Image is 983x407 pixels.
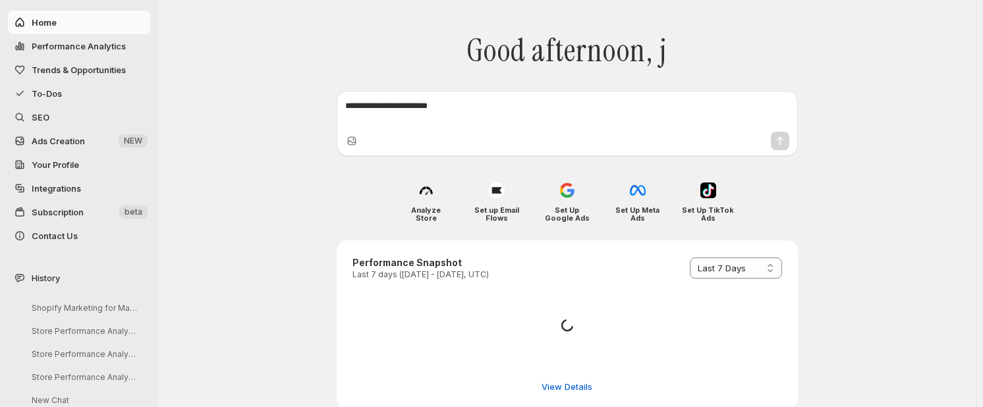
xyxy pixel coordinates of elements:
[125,207,142,217] span: beta
[32,207,84,217] span: Subscription
[32,112,49,122] span: SEO
[534,376,600,397] button: View detailed performance
[8,82,150,105] button: To-Dos
[8,58,150,82] button: Trends & Opportunities
[32,136,85,146] span: Ads Creation
[352,269,489,280] p: Last 7 days ([DATE] - [DATE], UTC)
[418,182,434,198] img: Analyze Store icon
[611,206,663,222] h4: Set Up Meta Ads
[8,224,150,248] button: Contact Us
[32,159,79,170] span: Your Profile
[400,206,452,222] h4: Analyze Store
[8,176,150,200] a: Integrations
[542,380,592,393] span: View Details
[630,182,646,198] img: Set Up Meta Ads icon
[32,183,81,194] span: Integrations
[21,321,146,341] button: Store Performance Analysis and Suggestions
[682,206,734,222] h4: Set Up TikTok Ads
[559,182,575,198] img: Set Up Google Ads icon
[700,182,716,198] img: Set Up TikTok Ads icon
[32,271,60,285] span: History
[345,134,358,148] button: Upload image
[8,11,150,34] button: Home
[541,206,593,222] h4: Set Up Google Ads
[352,256,489,269] h3: Performance Snapshot
[8,153,150,176] a: Your Profile
[32,17,57,28] span: Home
[8,105,150,129] a: SEO
[21,367,146,387] button: Store Performance Analysis and Recommendations
[32,41,126,51] span: Performance Analytics
[21,298,146,318] button: Shopify Marketing for MareFolk Store
[21,344,146,364] button: Store Performance Analysis and Recommendations
[8,200,150,224] button: Subscription
[32,88,62,99] span: To-Dos
[32,65,126,75] span: Trends & Opportunities
[8,34,150,58] button: Performance Analytics
[470,206,522,222] h4: Set up Email Flows
[8,129,150,153] button: Ads Creation
[489,182,505,198] img: Set up Email Flows icon
[32,231,78,241] span: Contact Us
[124,136,142,146] span: NEW
[466,32,667,70] span: Good afternoon, j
